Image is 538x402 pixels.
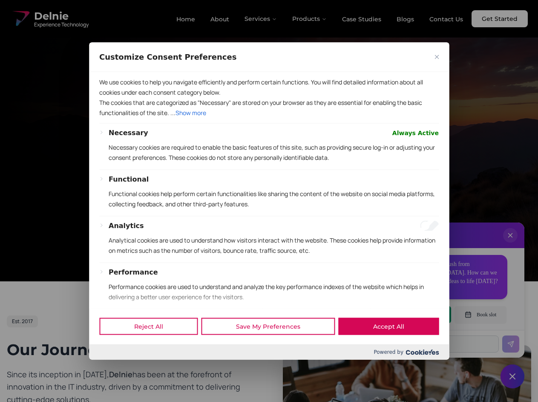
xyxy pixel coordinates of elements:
[99,52,236,62] span: Customize Consent Preferences
[109,188,439,209] p: Functional cookies help perform certain functionalities like sharing the content of the website o...
[406,349,439,355] img: Cookieyes logo
[201,318,335,335] button: Save My Preferences
[434,55,439,59] img: Close
[109,281,439,302] p: Performance cookies are used to understand and analyze the key performance indexes of the website...
[338,318,439,335] button: Accept All
[109,127,148,138] button: Necessary
[175,107,206,118] button: Show more
[89,344,449,360] div: Powered by
[109,267,158,277] button: Performance
[99,77,439,97] p: We use cookies to help you navigate efficiently and perform certain functions. You will find deta...
[109,142,439,162] p: Necessary cookies are required to enable the basic features of this site, such as providing secur...
[420,220,439,231] input: Enable Analytics
[109,220,144,231] button: Analytics
[99,97,439,118] p: The cookies that are categorized as "Necessary" are stored on your browser as they are essential ...
[99,318,198,335] button: Reject All
[392,127,439,138] span: Always Active
[109,174,149,184] button: Functional
[109,235,439,255] p: Analytical cookies are used to understand how visitors interact with the website. These cookies h...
